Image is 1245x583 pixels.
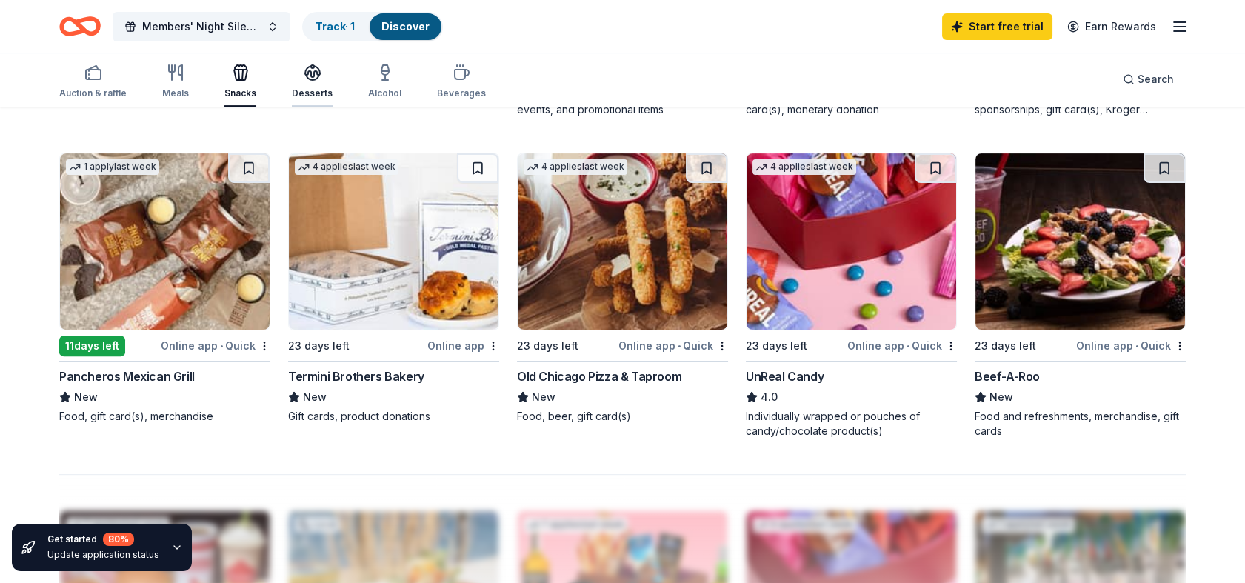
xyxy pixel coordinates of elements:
div: Individually wrapped or pouches of candy/chocolate product(s) [746,409,957,439]
img: Image for Termini Brothers Bakery [289,153,498,330]
div: Get started [47,533,159,546]
div: UnReal Candy [746,367,824,385]
div: 80 % [103,533,134,546]
img: Image for Old Chicago Pizza & Taproom [518,153,727,330]
span: Search [1138,70,1174,88]
div: Termini Brothers Bakery [288,367,424,385]
a: Image for Beef-A-Roo23 days leftOnline app•QuickBeef-A-RooNewFood and refreshments, merchandise, ... [975,153,1186,439]
a: Track· 1 [316,20,355,33]
a: Image for Termini Brothers Bakery4 applieslast week23 days leftOnline appTermini Brothers BakeryN... [288,153,499,424]
div: 23 days left [288,337,350,355]
div: Online app Quick [618,336,728,355]
div: 4 applies last week [295,159,398,175]
div: Beverages [437,87,486,99]
div: 23 days left [746,337,807,355]
div: Alcohol [368,87,401,99]
div: 4 applies last week [524,159,627,175]
button: Alcohol [368,58,401,107]
div: Auction & raffle [59,87,127,99]
img: Image for Pancheros Mexican Grill [60,153,270,330]
div: Food, beer, gift card(s) [517,409,728,424]
a: Start free trial [942,13,1052,40]
div: Meals [162,87,189,99]
div: 1 apply last week [66,159,159,175]
button: Members' Night Silent Auction [113,12,290,41]
a: Discover [381,20,430,33]
div: Beef-A-Roo [975,367,1040,385]
span: New [989,388,1013,406]
a: Image for Pancheros Mexican Grill1 applylast week11days leftOnline app•QuickPancheros Mexican Gri... [59,153,270,424]
div: Desserts [292,87,333,99]
img: Image for UnReal Candy [747,153,956,330]
span: • [678,340,681,352]
div: Online app Quick [1076,336,1186,355]
span: Members' Night Silent Auction [142,18,261,36]
div: 23 days left [975,337,1036,355]
button: Desserts [292,58,333,107]
div: Old Chicago Pizza & Taproom [517,367,681,385]
span: • [907,340,909,352]
span: New [532,388,555,406]
span: 4.0 [761,388,778,406]
div: Pancheros Mexican Grill [59,367,195,385]
span: New [74,388,98,406]
div: Food and refreshments, merchandise, gift cards [975,409,1186,439]
div: 4 applies last week [752,159,856,175]
div: Snacks [224,87,256,99]
div: Update application status [47,549,159,561]
button: Track· 1Discover [302,12,443,41]
div: Gift cards, product donations [288,409,499,424]
span: • [220,340,223,352]
span: • [1135,340,1138,352]
div: Food, gift card(s), merchandise [59,409,270,424]
a: Image for UnReal Candy4 applieslast week23 days leftOnline app•QuickUnReal Candy4.0Individually w... [746,153,957,439]
a: Image for Old Chicago Pizza & Taproom4 applieslast week23 days leftOnline app•QuickOld Chicago Pi... [517,153,728,424]
button: Auction & raffle [59,58,127,107]
div: 23 days left [517,337,578,355]
button: Meals [162,58,189,107]
div: Online app Quick [847,336,957,355]
a: Home [59,9,101,44]
button: Search [1111,64,1186,94]
button: Snacks [224,58,256,107]
a: Earn Rewards [1058,13,1165,40]
img: Image for Beef-A-Roo [975,153,1185,330]
div: Online app Quick [161,336,270,355]
div: 11 days left [59,336,125,356]
span: New [303,388,327,406]
div: Online app [427,336,499,355]
button: Beverages [437,58,486,107]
